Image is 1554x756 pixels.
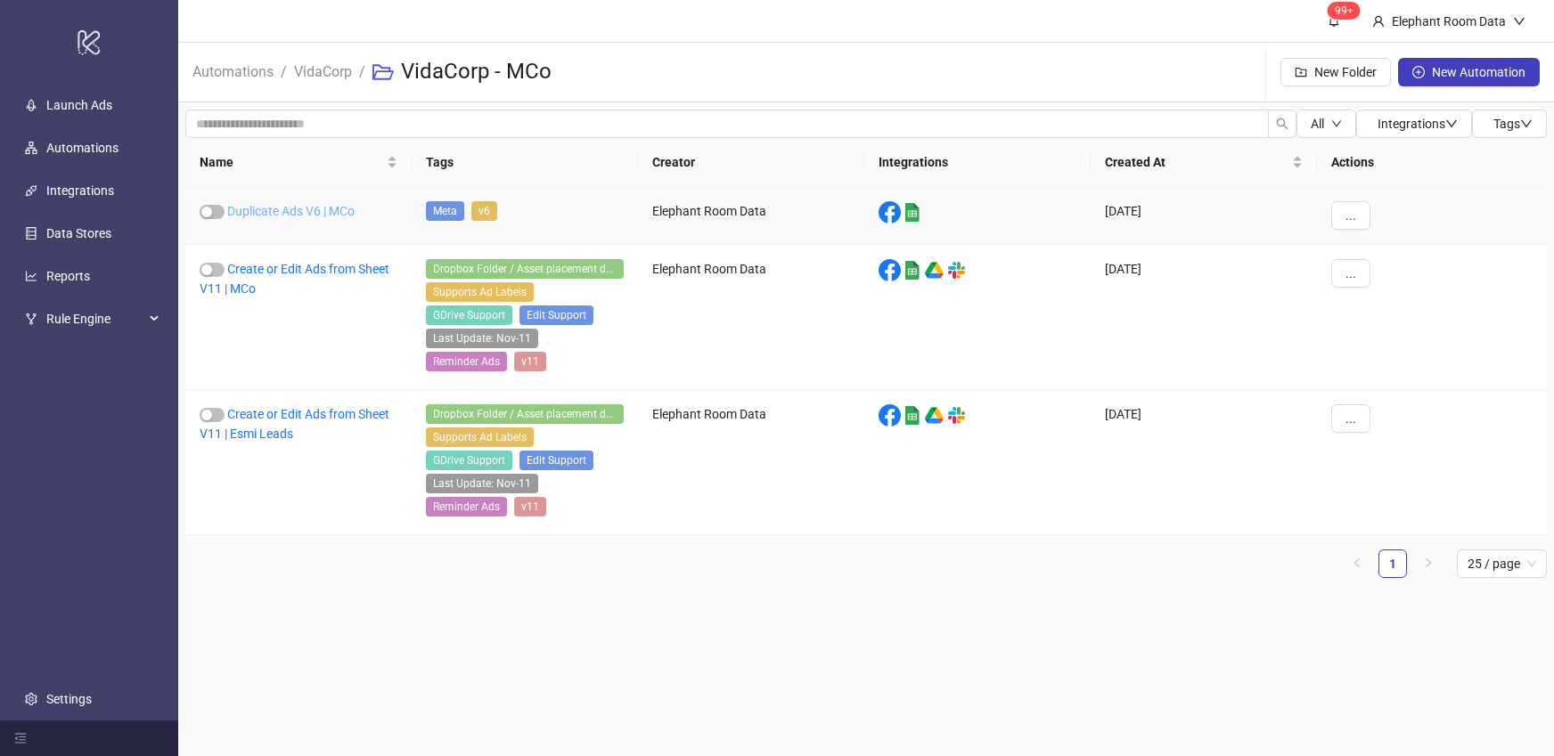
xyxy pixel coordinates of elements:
[1295,66,1307,78] span: folder-add
[426,352,507,371] span: Reminder Ads
[1314,65,1377,79] span: New Folder
[1423,557,1434,568] span: right
[471,201,497,221] span: v6
[1343,549,1371,578] li: Previous Page
[25,313,37,325] span: fork
[14,732,27,744] span: menu-fold
[426,404,624,424] span: Dropbox Folder / Asset placement detection
[46,183,114,198] a: Integrations
[1280,58,1391,86] button: New Folder
[1091,245,1317,390] div: [DATE]
[638,245,864,390] div: Elephant Room Data
[1356,110,1472,138] button: Integrationsdown
[1345,208,1356,223] span: ...
[1105,152,1288,172] span: Created At
[200,152,383,172] span: Name
[46,98,112,112] a: Launch Ads
[1091,390,1317,535] div: [DATE]
[1378,117,1458,131] span: Integrations
[189,61,277,80] a: Automations
[638,138,864,187] th: Creator
[1331,201,1370,230] button: ...
[1352,557,1362,568] span: left
[426,451,512,470] span: GDrive Support
[1513,15,1525,28] span: down
[290,61,356,80] a: VidaCorp
[426,305,512,325] span: GDrive Support
[426,427,534,447] span: Supports Ad Labels
[200,262,389,296] a: Create or Edit Ads from Sheet V11 | MCo
[46,141,119,155] a: Automations
[1372,15,1385,28] span: user
[514,352,546,371] span: v11
[864,138,1091,187] th: Integrations
[1296,110,1356,138] button: Alldown
[1414,549,1443,578] button: right
[1520,118,1533,130] span: down
[638,187,864,245] div: Elephant Room Data
[1472,110,1547,138] button: Tagsdown
[1432,65,1525,79] span: New Automation
[1345,266,1356,280] span: ...
[227,204,355,218] a: Duplicate Ads V6 | MCo
[372,61,394,83] span: folder-open
[1091,138,1317,187] th: Created At
[46,692,92,706] a: Settings
[1468,550,1536,577] span: 25 / page
[1385,12,1513,31] div: Elephant Room Data
[1345,411,1356,426] span: ...
[1457,549,1547,578] div: Page Size
[1317,138,1547,187] th: Actions
[519,451,593,470] span: Edit Support
[185,138,412,187] th: Name
[1328,2,1361,20] sup: 1589
[1398,58,1540,86] button: New Automation
[426,201,464,221] span: Meta
[359,44,365,101] li: /
[519,305,593,325] span: Edit Support
[1493,117,1533,131] span: Tags
[638,390,864,535] div: Elephant Room Data
[1311,117,1324,131] span: All
[1445,118,1458,130] span: down
[1331,404,1370,433] button: ...
[1276,118,1288,130] span: search
[412,138,638,187] th: Tags
[1378,549,1407,578] li: 1
[1331,118,1342,129] span: down
[426,282,534,302] span: Supports Ad Labels
[514,497,546,516] span: v11
[426,329,538,348] span: Last Update: Nov-11
[46,226,111,240] a: Data Stores
[426,474,538,493] span: Last Update: Nov-11
[1379,550,1406,577] a: 1
[1331,259,1370,288] button: ...
[426,497,507,516] span: Reminder Ads
[1343,549,1371,578] button: left
[1328,14,1340,27] span: bell
[200,407,389,441] a: Create or Edit Ads from Sheet V11 | Esmi Leads
[46,301,144,337] span: Rule Engine
[46,269,90,283] a: Reports
[281,44,287,101] li: /
[1091,187,1317,245] div: [DATE]
[401,58,552,86] h3: VidaCorp - MCo
[1412,66,1425,78] span: plus-circle
[1414,549,1443,578] li: Next Page
[426,259,624,279] span: Dropbox Folder / Asset placement detection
